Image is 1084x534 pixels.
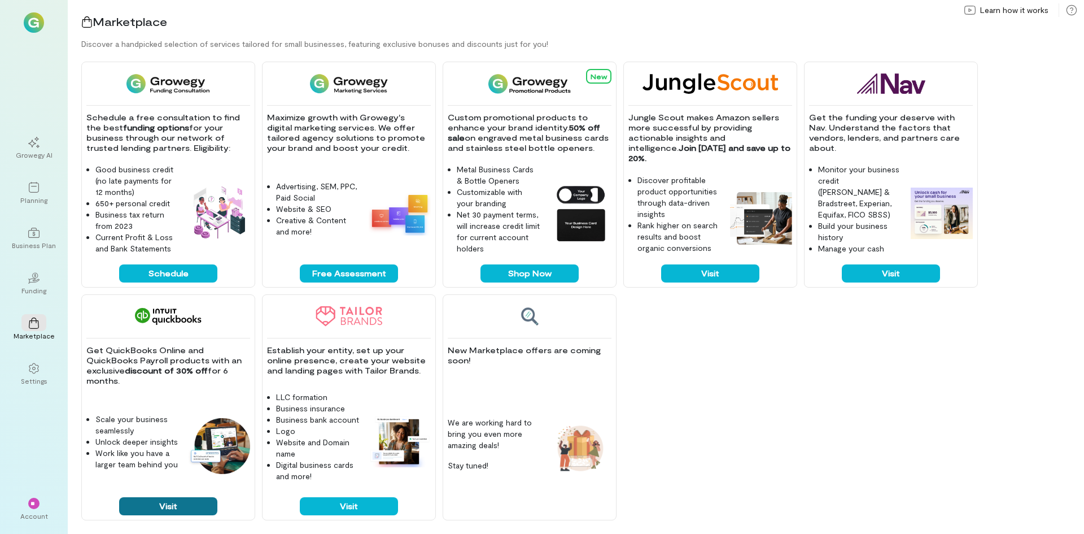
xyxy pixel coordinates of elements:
[300,264,398,283] button: Free Assessment
[95,198,179,209] li: 650+ personal credit
[980,5,1048,16] span: Learn how it works
[457,186,540,209] li: Customizable with your branding
[276,181,360,203] li: Advertising, SEM, PPC, Paid Social
[809,112,973,153] p: Get the funding your deserve with Nav. Understand the factors that vendors, lenders, and partners...
[276,403,360,414] li: Business insurance
[21,286,46,295] div: Funding
[300,497,398,515] button: Visit
[276,203,360,215] li: Website & SEO
[637,175,721,220] li: Discover profitable product opportunities through data-driven insights
[549,418,611,480] img: Coming soon feature
[842,264,940,283] button: Visit
[276,215,360,237] li: Creative & Content and more!
[12,241,56,250] div: Business Plan
[119,497,217,515] button: Visit
[95,232,179,254] li: Current Profit & Loss and Bank Statements
[267,112,431,153] p: Maximize growth with Growegy's digital marketing services. We offer tailored agency solutions to ...
[20,196,47,205] div: Planning
[14,218,54,259] a: Business Plan
[276,437,360,459] li: Website and Domain name
[95,448,179,470] li: Work like you have a larger team behind you
[310,73,388,94] img: Growegy - Marketing Services
[591,72,607,80] span: New
[125,366,208,375] strong: discount of 30% off
[818,164,902,220] li: Monitor your business credit ([PERSON_NAME] & Bradstreet, Experian, Equifax, FICO SBSS)
[628,143,793,163] strong: Join [DATE] and save up to 20%.
[276,414,360,426] li: Business bank account
[81,38,1084,50] div: Discover a handpicked selection of services tailored for small businesses, featuring exclusive bo...
[126,73,209,94] img: Funding Consultation
[135,306,202,327] img: QuickBooks
[188,182,250,244] img: Funding Consultation feature
[95,209,179,232] li: Business tax return from 2023
[20,511,48,520] div: Account
[818,220,902,243] li: Build your business history
[448,417,540,451] p: We are working hard to bring you even more amazing deals!
[276,459,360,482] li: Digital business cards and more!
[16,150,53,159] div: Growegy AI
[14,173,54,214] a: Planning
[448,112,611,153] p: Custom promotional products to enhance your brand identity. on engraved metal business cards and ...
[86,112,250,153] p: Schedule a free consultation to find the best for your business through our network of trusted le...
[549,182,611,244] img: Growegy Promo Products feature
[448,345,611,366] p: New Marketplace offers are coming soon!
[21,376,47,385] div: Settings
[95,436,179,448] li: Unlock deeper insights
[911,188,973,240] img: Nav feature
[14,128,54,168] a: Growegy AI
[730,192,792,245] img: Jungle Scout feature
[637,220,721,254] li: Rank higher on search results and boost organic conversions
[14,309,54,349] a: Marketplace
[276,392,360,403] li: LLC formation
[93,15,167,28] span: Marketplace
[520,306,539,327] img: Coming soon
[123,123,189,132] strong: funding options
[457,209,540,254] li: Net 30 payment terms, will increase credit limit for current account holders
[95,164,179,198] li: Good business credit (no late payments for 12 months)
[86,345,250,386] p: Get QuickBooks Online and QuickBooks Payroll products with an exclusive for 6 months.
[267,345,431,376] p: Establish your entity, set up your online presence, create your website and landing pages with Ta...
[14,354,54,394] a: Settings
[661,264,759,283] button: Visit
[14,263,54,304] a: Funding
[119,264,217,283] button: Schedule
[642,73,778,94] img: Jungle Scout
[369,191,431,236] img: Growegy - Marketing Services feature
[276,426,360,437] li: Logo
[628,112,792,163] p: Jungle Scout makes Amazon sellers more successful by providing actionable insights and intelligence.
[316,306,382,327] img: Tailor Brands
[188,418,250,474] img: QuickBooks feature
[448,460,540,471] p: Stay tuned!
[818,243,902,254] li: Manage your cash
[14,331,55,340] div: Marketplace
[95,414,179,436] li: Scale your business seamlessly
[369,415,431,468] img: Tailor Brands feature
[457,164,540,186] li: Metal Business Cards & Bottle Openers
[488,73,571,94] img: Growegy Promo Products
[448,123,602,142] strong: 50% off sale
[480,264,579,283] button: Shop Now
[857,73,925,94] img: Nav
